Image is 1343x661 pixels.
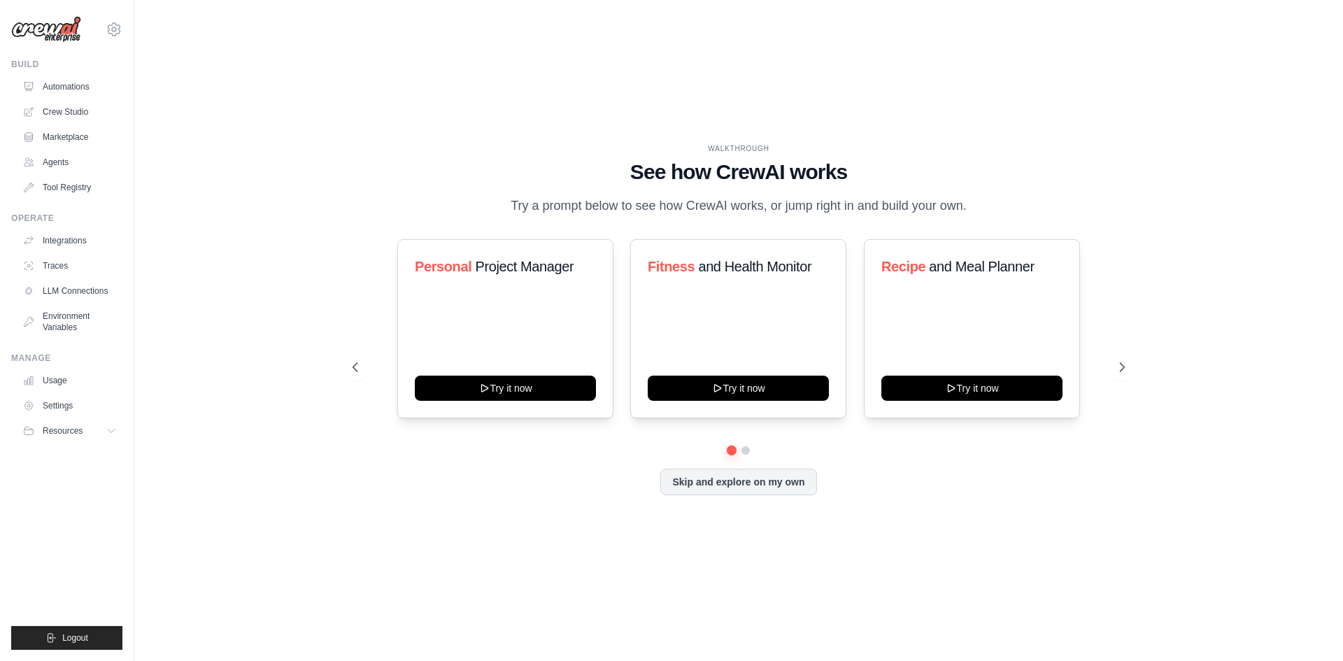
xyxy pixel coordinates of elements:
[11,626,122,650] button: Logout
[17,395,122,417] a: Settings
[17,101,122,123] a: Crew Studio
[353,143,1125,154] div: WALKTHROUGH
[881,259,925,274] span: Recipe
[881,376,1063,401] button: Try it now
[648,259,695,274] span: Fitness
[17,305,122,339] a: Environment Variables
[43,425,83,436] span: Resources
[1273,594,1343,661] div: Widget de chat
[475,259,574,274] span: Project Manager
[929,259,1034,274] span: and Meal Planner
[699,259,812,274] span: and Health Monitor
[11,16,81,43] img: Logo
[17,151,122,173] a: Agents
[353,159,1125,185] h1: See how CrewAI works
[415,259,471,274] span: Personal
[11,59,122,70] div: Build
[17,280,122,302] a: LLM Connections
[17,229,122,252] a: Integrations
[11,213,122,224] div: Operate
[62,632,88,644] span: Logout
[648,376,829,401] button: Try it now
[660,469,816,495] button: Skip and explore on my own
[415,376,596,401] button: Try it now
[17,76,122,98] a: Automations
[17,176,122,199] a: Tool Registry
[17,255,122,277] a: Traces
[504,196,974,216] p: Try a prompt below to see how CrewAI works, or jump right in and build your own.
[17,369,122,392] a: Usage
[17,126,122,148] a: Marketplace
[11,353,122,364] div: Manage
[17,420,122,442] button: Resources
[1273,594,1343,661] iframe: Chat Widget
